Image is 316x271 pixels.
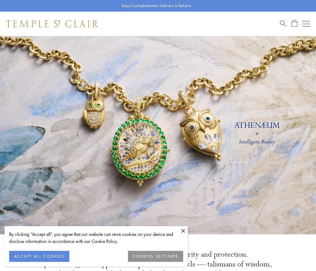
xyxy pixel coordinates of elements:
[303,20,310,27] button: Open navigation
[122,3,191,9] p: Enjoy Complimentary Delivery & Returns
[9,231,183,245] div: By clicking “Accept all”, you agree that our website can store cookies on your device and disclos...
[292,20,297,27] a: Open Shopping Bag
[128,251,183,262] button: COOKIES SETTINGS
[6,20,98,27] img: Temple St. Clair
[280,20,286,27] a: Search
[9,251,69,262] button: ACCEPT ALL COOKIES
